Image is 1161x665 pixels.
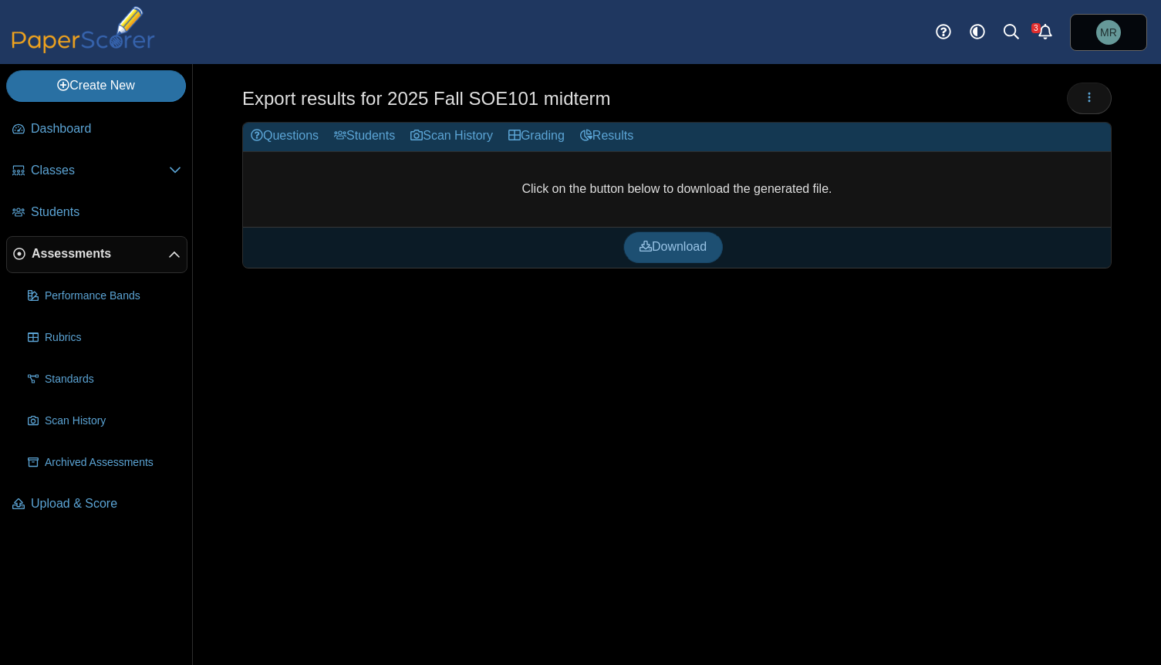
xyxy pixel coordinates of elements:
[326,123,403,151] a: Students
[6,70,186,101] a: Create New
[22,278,187,315] a: Performance Bands
[6,486,187,523] a: Upload & Score
[640,240,707,253] span: Download
[1100,27,1117,38] span: Malinda Ritts
[31,162,169,179] span: Classes
[6,6,160,53] img: PaperScorer
[403,123,501,151] a: Scan History
[32,245,168,262] span: Assessments
[22,361,187,398] a: Standards
[6,111,187,148] a: Dashboard
[501,123,572,151] a: Grading
[45,330,181,346] span: Rubrics
[243,123,326,151] a: Questions
[22,319,187,356] a: Rubrics
[31,495,181,512] span: Upload & Score
[22,403,187,440] a: Scan History
[1070,14,1147,51] a: Malinda Ritts
[22,444,187,481] a: Archived Assessments
[31,120,181,137] span: Dashboard
[45,372,181,387] span: Standards
[6,153,187,190] a: Classes
[45,289,181,304] span: Performance Bands
[1028,15,1062,49] a: Alerts
[623,231,723,262] a: Download
[1096,20,1121,45] span: Malinda Ritts
[243,152,1111,227] div: Click on the button below to download the generated file.
[45,455,181,471] span: Archived Assessments
[572,123,641,151] a: Results
[6,194,187,231] a: Students
[45,414,181,429] span: Scan History
[242,86,611,112] h1: Export results for 2025 Fall SOE101 midterm
[6,236,187,273] a: Assessments
[6,42,160,56] a: PaperScorer
[31,204,181,221] span: Students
